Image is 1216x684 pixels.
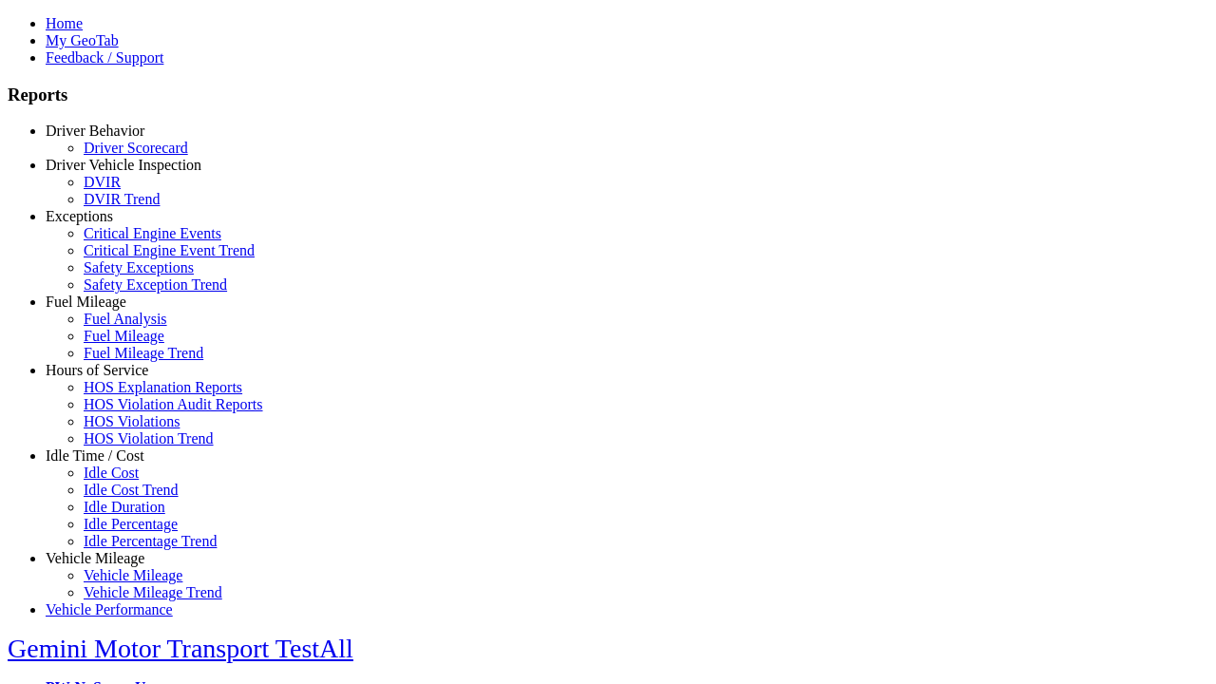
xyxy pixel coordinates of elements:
[46,123,144,139] a: Driver Behavior
[8,85,1208,105] h3: Reports
[84,225,221,241] a: Critical Engine Events
[84,140,188,156] a: Driver Scorecard
[84,242,255,258] a: Critical Engine Event Trend
[84,430,214,446] a: HOS Violation Trend
[84,413,180,429] a: HOS Violations
[84,516,178,532] a: Idle Percentage
[84,276,227,293] a: Safety Exception Trend
[84,533,217,549] a: Idle Percentage Trend
[46,447,144,464] a: Idle Time / Cost
[46,601,173,617] a: Vehicle Performance
[46,157,201,173] a: Driver Vehicle Inspection
[84,584,222,600] a: Vehicle Mileage Trend
[84,567,182,583] a: Vehicle Mileage
[84,259,194,275] a: Safety Exceptions
[84,499,165,515] a: Idle Duration
[84,191,160,207] a: DVIR Trend
[84,174,121,190] a: DVIR
[84,345,203,361] a: Fuel Mileage Trend
[46,208,113,224] a: Exceptions
[46,550,144,566] a: Vehicle Mileage
[46,362,148,378] a: Hours of Service
[84,311,167,327] a: Fuel Analysis
[84,465,139,481] a: Idle Cost
[84,396,263,412] a: HOS Violation Audit Reports
[46,49,163,66] a: Feedback / Support
[84,482,179,498] a: Idle Cost Trend
[8,634,353,663] a: Gemini Motor Transport TestAll
[84,379,242,395] a: HOS Explanation Reports
[46,294,126,310] a: Fuel Mileage
[46,15,83,31] a: Home
[84,328,164,344] a: Fuel Mileage
[46,32,119,48] a: My GeoTab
